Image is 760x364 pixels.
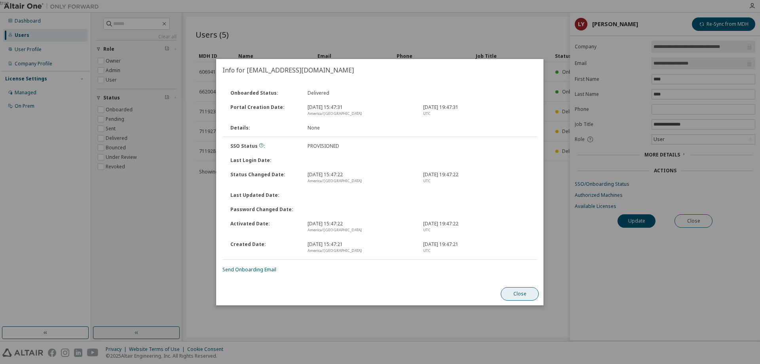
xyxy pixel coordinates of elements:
[423,227,529,233] div: UTC
[308,227,414,233] div: America/[GEOGRAPHIC_DATA]
[303,90,418,96] div: Delivered
[303,172,418,184] div: [DATE] 15:47:22
[308,248,414,254] div: America/[GEOGRAPHIC_DATA]
[423,248,529,254] div: UTC
[418,104,534,117] div: [DATE] 19:47:31
[423,178,529,184] div: UTC
[303,125,418,131] div: None
[226,221,303,233] div: Activated Date :
[226,125,303,131] div: Details :
[303,143,418,149] div: PROVISIONED
[308,111,414,117] div: America/[GEOGRAPHIC_DATA]
[418,241,534,254] div: [DATE] 19:47:21
[418,221,534,233] div: [DATE] 19:47:22
[226,90,303,96] div: Onboarded Status :
[501,287,539,301] button: Close
[418,172,534,184] div: [DATE] 19:47:22
[226,241,303,254] div: Created Date :
[308,178,414,184] div: America/[GEOGRAPHIC_DATA]
[423,111,529,117] div: UTC
[226,143,303,149] div: SSO Status :
[226,172,303,184] div: Status Changed Date :
[216,59,543,81] h2: Info for [EMAIL_ADDRESS][DOMAIN_NAME]
[226,104,303,117] div: Portal Creation Date :
[226,157,303,164] div: Last Login Date :
[303,221,418,233] div: [DATE] 15:47:22
[222,266,276,273] a: Send Onboarding Email
[303,104,418,117] div: [DATE] 15:47:31
[226,192,303,198] div: Last Updated Date :
[303,241,418,254] div: [DATE] 15:47:21
[226,206,303,213] div: Password Changed Date :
